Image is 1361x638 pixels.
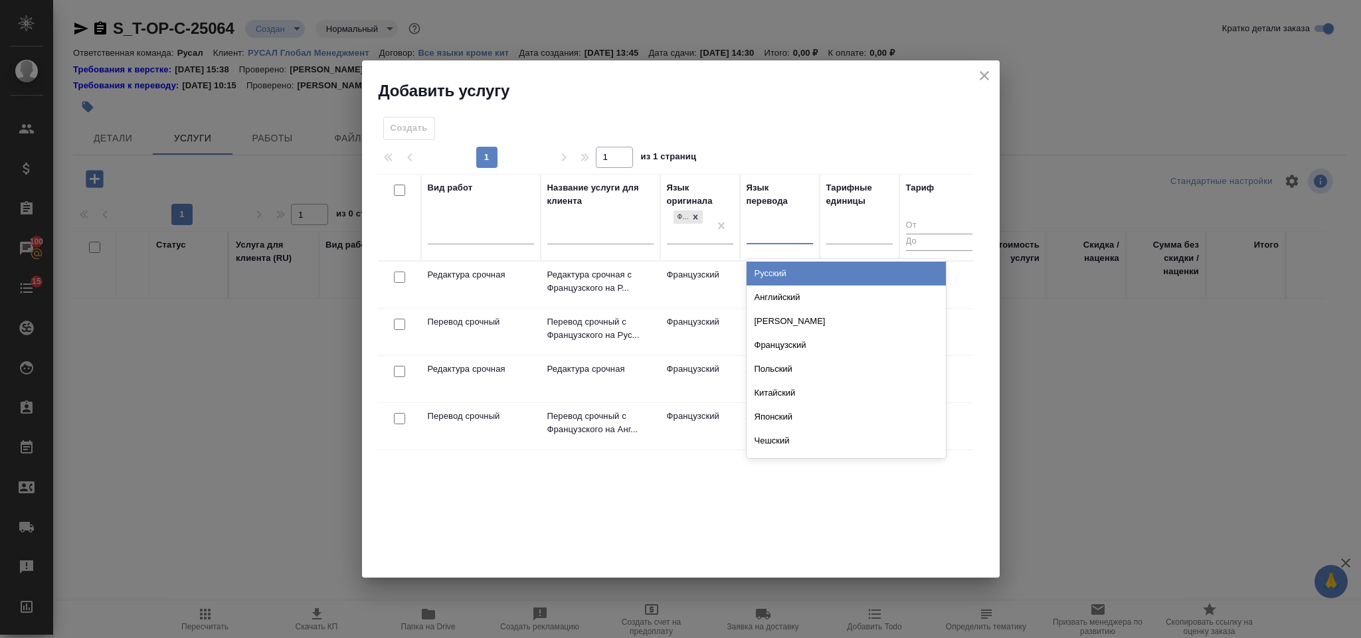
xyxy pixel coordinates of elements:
p: Редактура срочная [428,268,534,281]
div: Язык перевода [747,181,813,208]
div: Французский [747,333,946,357]
input: До [906,234,972,250]
div: Сербский [747,453,946,477]
div: Русский [747,262,946,285]
td: Английский [740,356,820,402]
p: Перевод срочный [428,315,534,329]
td: Русский [740,309,820,355]
div: Тариф [906,181,935,195]
div: Язык оригинала [667,181,733,208]
p: Перевод срочный с Французского на Рус... [547,315,654,342]
td: Русский [740,262,820,308]
div: Тарифные единицы [826,181,893,208]
p: Перевод срочный [428,410,534,423]
div: Название услуги для клиента [547,181,654,208]
div: Английский [747,285,946,309]
td: Французский [660,403,740,449]
p: Редактура срочная [547,362,654,376]
div: Китайский [747,381,946,405]
p: Редактура срочная с Французского на Р... [547,268,654,295]
td: Французский [660,262,740,308]
div: Японский [747,405,946,429]
p: Редактура срочная [428,362,534,376]
button: close [974,66,994,86]
span: из 1 страниц [641,149,697,168]
td: Английский [740,403,820,449]
input: От [906,218,972,234]
td: Французский [660,309,740,355]
div: Польский [747,357,946,381]
div: [PERSON_NAME] [747,309,946,333]
td: Французский [660,356,740,402]
div: Французский [674,210,688,224]
h2: Добавить услугу [379,80,1000,102]
div: Чешский [747,429,946,453]
div: Французский [672,209,704,226]
div: Вид работ [428,181,473,195]
p: Перевод срочный с Французского на Анг... [547,410,654,436]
